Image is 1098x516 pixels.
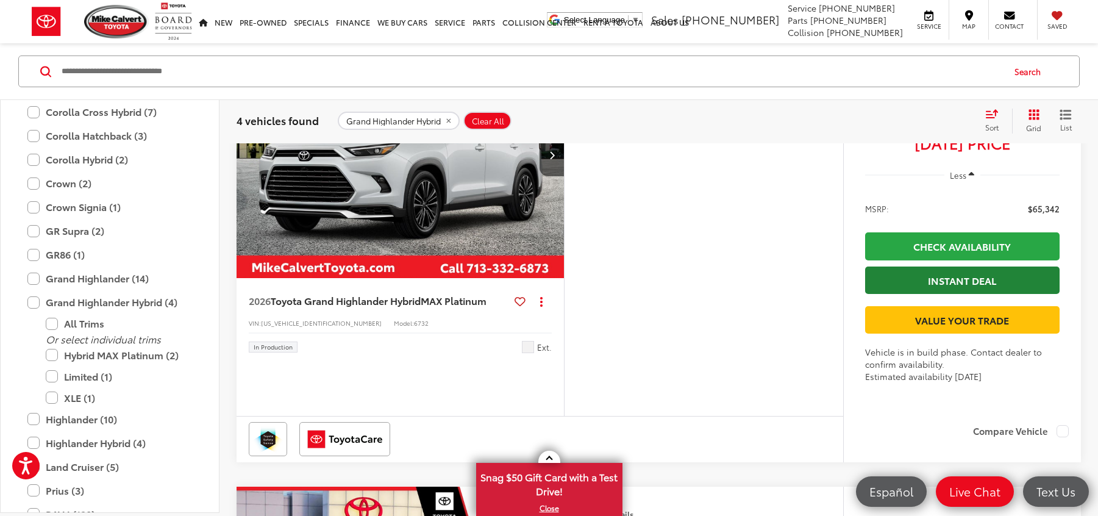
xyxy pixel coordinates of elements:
[540,296,543,306] span: dropdown dots
[995,22,1024,30] span: Contact
[84,5,149,38] img: Mike Calvert Toyota
[249,294,510,307] a: 2026Toyota Grand Highlander HybridMAX Platinum
[237,113,319,127] span: 4 vehicles found
[236,32,565,279] img: 2026 Toyota Grand Highlander Hybrid Hybrid MAX Platinum
[261,318,382,328] span: [US_VEHICLE_IDENTIFICATION_NUMBER]
[1050,109,1081,133] button: List View
[865,346,1060,382] div: Vehicle is in build phase. Contact dealer to confirm availability. Estimated availability [DATE]
[522,341,534,353] span: Wind Chill Pearl
[865,267,1060,294] a: Instant Deal
[414,318,429,328] span: 6732
[1028,202,1060,215] span: $65,342
[973,425,1069,437] label: Compare Vehicle
[477,464,621,501] span: Snag $50 Gift Card with a Test Drive!
[1003,56,1058,87] button: Search
[1012,109,1050,133] button: Grid View
[302,425,388,454] img: ToyotaCare Mike Calvert Toyota Houston TX
[27,125,192,146] label: Corolla Hatchback (3)
[27,432,192,454] label: Highlander Hybrid (4)
[46,366,192,387] label: Limited (1)
[27,480,192,501] label: Prius (3)
[915,22,943,30] span: Service
[1060,122,1072,132] span: List
[46,345,192,366] label: Hybrid MAX Platinum (2)
[463,112,512,130] button: Clear All
[1044,22,1071,30] span: Saved
[254,344,293,350] span: In Production
[249,318,261,328] span: VIN:
[46,332,161,346] i: Or select individual trims
[788,14,808,26] span: Parts
[865,202,889,215] span: MSRP:
[27,220,192,242] label: GR Supra (2)
[249,293,271,307] span: 2026
[27,196,192,218] label: Crown Signia (1)
[1026,123,1041,133] span: Grid
[251,425,285,454] img: Toyota Safety Sense Mike Calvert Toyota Houston TX
[236,32,565,278] a: 2026 Toyota Grand Highlander Hybrid Hybrid MAX Platinum2026 Toyota Grand Highlander Hybrid Hybrid...
[472,116,504,126] span: Clear All
[955,22,982,30] span: Map
[863,484,919,499] span: Español
[950,170,966,181] span: Less
[27,101,192,123] label: Corolla Cross Hybrid (7)
[27,244,192,265] label: GR86 (1)
[788,2,816,14] span: Service
[271,293,421,307] span: Toyota Grand Highlander Hybrid
[856,476,927,507] a: Español
[682,12,779,27] span: [PHONE_NUMBER]
[810,14,886,26] span: [PHONE_NUMBER]
[421,293,487,307] span: MAX Platinum
[827,26,903,38] span: [PHONE_NUMBER]
[27,268,192,289] label: Grand Highlander (14)
[936,476,1014,507] a: Live Chat
[944,164,981,186] button: Less
[60,57,1003,86] input: Search by Make, Model, or Keyword
[979,109,1012,133] button: Select sort value
[537,342,552,353] span: Ext.
[27,173,192,194] label: Crown (2)
[530,290,552,312] button: Actions
[46,387,192,409] label: XLE (1)
[943,484,1007,499] span: Live Chat
[346,116,441,126] span: Grand Highlander Hybrid
[338,112,460,130] button: remove Grand%20Highlander%20Hybrid
[46,313,192,334] label: All Trims
[27,456,192,478] label: Land Cruiser (5)
[27,149,192,170] label: Corolla Hybrid (2)
[394,318,414,328] span: Model:
[236,32,565,278] div: 2026 Toyota Grand Highlander Hybrid Hybrid MAX Platinum 0
[865,232,1060,260] a: Check Availability
[1023,476,1089,507] a: Text Us
[788,26,824,38] span: Collision
[1030,484,1082,499] span: Text Us
[27,409,192,430] label: Highlander (10)
[540,134,564,176] button: Next image
[819,2,895,14] span: [PHONE_NUMBER]
[27,292,192,313] label: Grand Highlander Hybrid (4)
[865,306,1060,334] a: Value Your Trade
[985,122,999,132] span: Sort
[865,137,1060,149] span: [DATE] PRICE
